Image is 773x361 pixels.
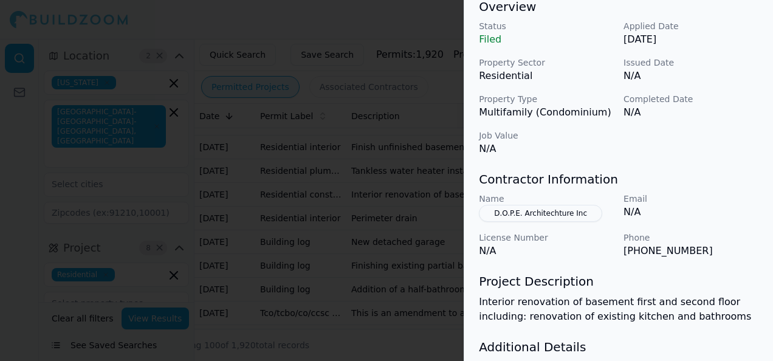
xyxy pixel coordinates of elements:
[479,205,602,222] button: D.O.P.E. Architechture Inc
[479,69,614,83] p: Residential
[479,193,614,205] p: Name
[624,32,758,47] p: [DATE]
[479,20,614,32] p: Status
[479,93,614,105] p: Property Type
[624,57,758,69] p: Issued Date
[624,205,758,219] p: N/A
[624,232,758,244] p: Phone
[479,244,614,258] p: N/A
[479,232,614,244] p: License Number
[479,105,614,120] p: Multifamily (Condominium)
[624,193,758,205] p: Email
[624,93,758,105] p: Completed Date
[479,273,758,290] h3: Project Description
[624,244,758,258] p: [PHONE_NUMBER]
[479,339,758,356] h3: Additional Details
[479,295,758,324] p: Interior renovation of basement first and second floor including: renovation of existing kitchen ...
[624,69,758,83] p: N/A
[624,20,758,32] p: Applied Date
[479,142,614,156] p: N/A
[479,129,614,142] p: Job Value
[479,171,758,188] h3: Contractor Information
[624,105,758,120] p: N/A
[479,32,614,47] p: Filed
[479,57,614,69] p: Property Sector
